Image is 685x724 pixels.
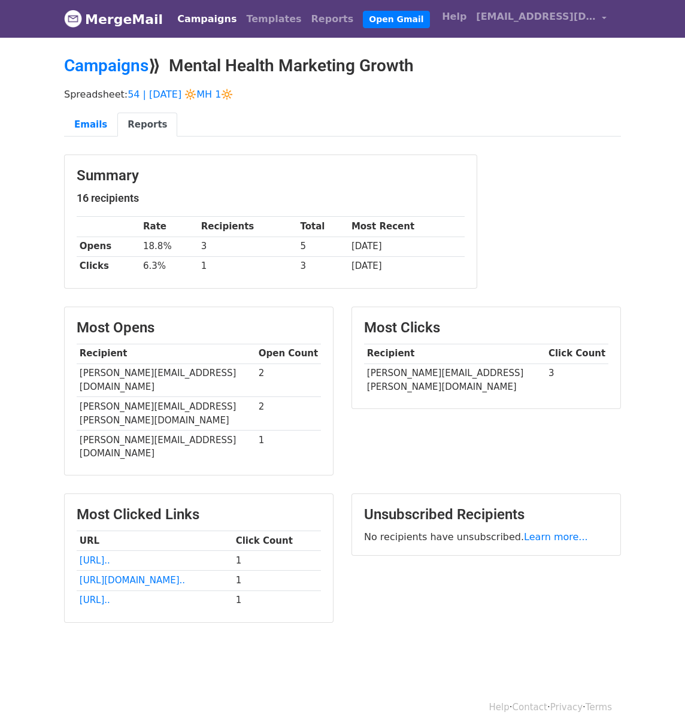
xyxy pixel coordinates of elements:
[77,363,256,397] td: [PERSON_NAME][EMAIL_ADDRESS][DOMAIN_NAME]
[348,256,465,276] td: [DATE]
[77,256,140,276] th: Clicks
[437,5,471,29] a: Help
[77,167,465,184] h3: Summary
[77,237,140,256] th: Opens
[489,702,510,713] a: Help
[364,363,545,396] td: [PERSON_NAME][EMAIL_ADDRESS][PERSON_NAME][DOMAIN_NAME]
[140,237,198,256] td: 18.8%
[233,590,321,610] td: 1
[140,217,198,237] th: Rate
[364,319,608,337] h3: Most Clicks
[364,531,608,543] p: No recipients have unsubscribed.
[140,256,198,276] td: 6.3%
[64,10,82,28] img: MergeMail logo
[80,575,185,586] a: [URL][DOMAIN_NAME]..
[307,7,359,31] a: Reports
[77,319,321,337] h3: Most Opens
[198,237,298,256] td: 3
[241,7,306,31] a: Templates
[233,571,321,590] td: 1
[64,56,148,75] a: Campaigns
[298,237,348,256] td: 5
[64,88,621,101] p: Spreadsheet:
[77,531,233,551] th: URL
[513,702,547,713] a: Contact
[64,113,117,137] a: Emails
[363,11,429,28] a: Open Gmail
[545,344,608,363] th: Click Count
[77,192,465,205] h5: 16 recipients
[128,89,233,100] a: 54 | [DATE] 🔆MH 1🔆
[198,256,298,276] td: 1
[64,7,163,32] a: MergeMail
[298,217,348,237] th: Total
[80,595,110,605] a: [URL]..
[625,667,685,724] iframe: Chat Widget
[233,551,321,571] td: 1
[80,555,110,566] a: [URL]..
[256,344,321,363] th: Open Count
[298,256,348,276] td: 3
[476,10,596,24] span: [EMAIL_ADDRESS][DOMAIN_NAME]
[348,237,465,256] td: [DATE]
[64,56,621,76] h2: ⟫ Mental Health Marketing Growth
[256,363,321,397] td: 2
[256,397,321,431] td: 2
[198,217,298,237] th: Recipients
[471,5,611,33] a: [EMAIL_ADDRESS][DOMAIN_NAME]
[364,344,545,363] th: Recipient
[364,506,608,523] h3: Unsubscribed Recipients
[77,397,256,431] td: [PERSON_NAME][EMAIL_ADDRESS][PERSON_NAME][DOMAIN_NAME]
[172,7,241,31] a: Campaigns
[586,702,612,713] a: Terms
[77,430,256,463] td: [PERSON_NAME][EMAIL_ADDRESS][DOMAIN_NAME]
[117,113,177,137] a: Reports
[77,506,321,523] h3: Most Clicked Links
[550,702,583,713] a: Privacy
[524,531,588,543] a: Learn more...
[77,344,256,363] th: Recipient
[256,430,321,463] td: 1
[545,363,608,396] td: 3
[233,531,321,551] th: Click Count
[348,217,465,237] th: Most Recent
